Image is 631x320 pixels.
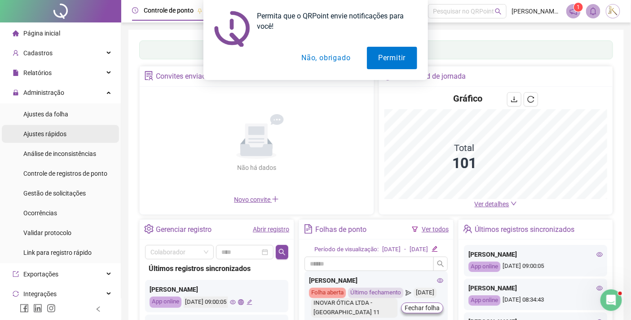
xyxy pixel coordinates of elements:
[23,229,71,236] span: Validar protocolo
[23,190,86,197] span: Gestão de solicitações
[23,271,58,278] span: Exportações
[414,288,437,298] div: [DATE]
[367,47,417,69] button: Permitir
[304,224,313,234] span: file-text
[238,299,244,305] span: global
[13,291,19,297] span: sync
[214,11,250,47] img: notification icon
[437,260,444,267] span: search
[311,298,397,318] div: INOVAR ÓTICA LTDA - [GEOGRAPHIC_DATA] 11
[453,92,482,105] h4: Gráfico
[406,288,411,298] span: send
[468,262,603,272] div: [DATE] 09:00:05
[13,271,19,277] span: export
[432,246,437,252] span: edit
[527,96,534,103] span: reload
[23,249,92,256] span: Link para registro rápido
[253,226,289,233] a: Abrir registro
[23,111,68,118] span: Ajustes da folha
[348,288,403,298] div: Último fechamento
[468,249,603,259] div: [PERSON_NAME]
[422,226,449,233] a: Ver todos
[23,290,57,298] span: Integrações
[468,283,603,293] div: [PERSON_NAME]
[405,303,440,313] span: Fechar folha
[149,263,285,274] div: Últimos registros sincronizados
[315,222,366,237] div: Folhas de ponto
[20,304,29,313] span: facebook
[272,196,279,203] span: plus
[234,196,279,203] span: Novo convite
[247,299,252,305] span: edit
[468,295,603,306] div: [DATE] 08:34:43
[382,245,401,254] div: [DATE]
[144,224,154,234] span: setting
[511,96,518,103] span: download
[23,170,107,177] span: Controle de registros de ponto
[410,245,428,254] div: [DATE]
[468,262,500,272] div: App online
[511,200,517,207] span: down
[463,224,472,234] span: team
[437,277,443,284] span: eye
[309,288,346,298] div: Folha aberta
[250,11,417,31] div: Permita que o QRPoint envie notificações para você!
[404,245,406,254] div: -
[600,289,622,311] iframe: Intercom live chat
[412,226,418,232] span: filter
[23,130,66,138] span: Ajustes rápidos
[468,295,500,306] div: App online
[33,304,42,313] span: linkedin
[314,245,379,254] div: Período de visualização:
[401,302,443,313] button: Fechar folha
[475,200,517,208] a: Ver detalhes down
[23,209,57,217] span: Ocorrências
[475,200,509,208] span: Ver detalhes
[596,285,603,291] span: eye
[475,222,574,237] div: Últimos registros sincronizados
[47,304,56,313] span: instagram
[150,297,181,308] div: App online
[95,306,101,312] span: left
[596,251,603,258] span: eye
[23,89,64,96] span: Administração
[150,284,284,294] div: [PERSON_NAME]
[309,276,443,285] div: [PERSON_NAME]
[13,89,19,96] span: lock
[23,150,96,157] span: Análise de inconsistências
[156,222,212,237] div: Gerenciar registro
[290,47,362,69] button: Não, obrigado
[215,163,298,173] div: Não há dados
[184,297,228,308] div: [DATE] 09:00:05
[278,249,286,256] span: search
[230,299,236,305] span: eye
